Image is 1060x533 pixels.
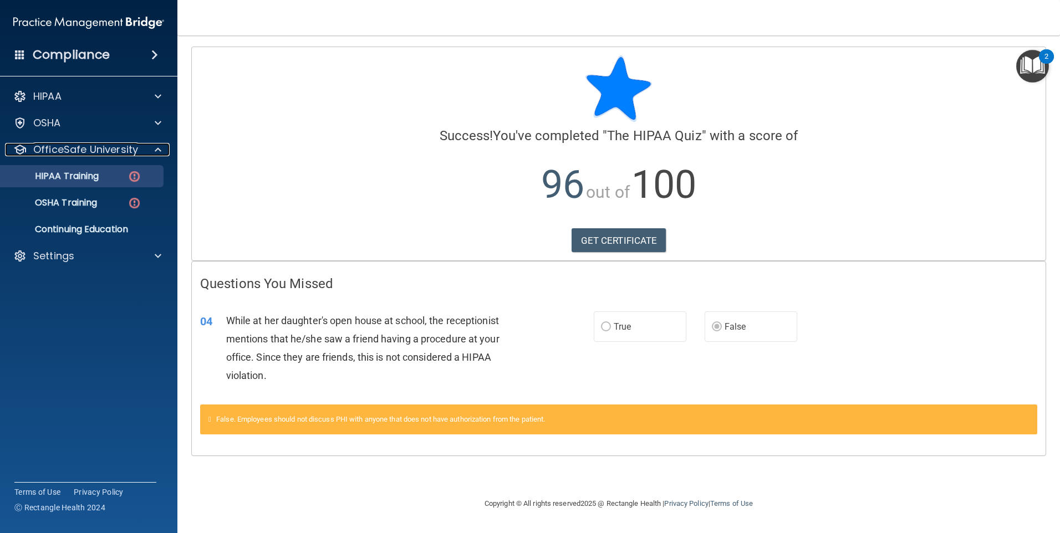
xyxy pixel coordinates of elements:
span: True [614,321,631,332]
span: 04 [200,315,212,328]
img: blue-star-rounded.9d042014.png [585,55,652,122]
a: Privacy Policy [664,499,708,508]
span: False [725,321,746,332]
h4: Questions You Missed [200,276,1037,291]
input: True [601,323,611,331]
span: While at her daughter's open house at school, the receptionist mentions that he/she saw a friend ... [226,315,500,382]
span: Success! [440,128,493,143]
h4: You've completed " " with a score of [200,129,1037,143]
p: Continuing Education [7,224,159,235]
a: Settings [13,249,161,263]
iframe: Drift Widget Chat Controller [1005,457,1047,499]
a: Terms of Use [14,486,60,498]
button: Open Resource Center, 2 new notifications [1016,50,1049,83]
span: 96 [541,162,584,207]
p: OSHA Training [7,197,97,208]
span: out of [586,182,630,202]
img: danger-circle.6113f641.png [128,170,141,183]
div: Copyright © All rights reserved 2025 @ Rectangle Health | | [416,486,821,521]
span: Ⓒ Rectangle Health 2024 [14,502,105,513]
p: Settings [33,249,74,263]
img: PMB logo [13,12,164,34]
p: OSHA [33,116,61,130]
span: The HIPAA Quiz [607,128,701,143]
span: 100 [631,162,696,207]
p: OfficeSafe University [33,143,138,156]
a: HIPAA [13,90,161,103]
a: Privacy Policy [74,486,124,498]
a: GET CERTIFICATE [572,228,666,253]
h4: Compliance [33,47,110,63]
span: False. Employees should not discuss PHI with anyone that does not have authorization from the pat... [216,415,545,423]
p: HIPAA Training [7,171,99,182]
img: danger-circle.6113f641.png [128,196,141,210]
p: HIPAA [33,90,62,103]
a: Terms of Use [710,499,753,508]
div: 2 [1044,57,1048,71]
a: OSHA [13,116,161,130]
input: False [712,323,722,331]
a: OfficeSafe University [13,143,161,156]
